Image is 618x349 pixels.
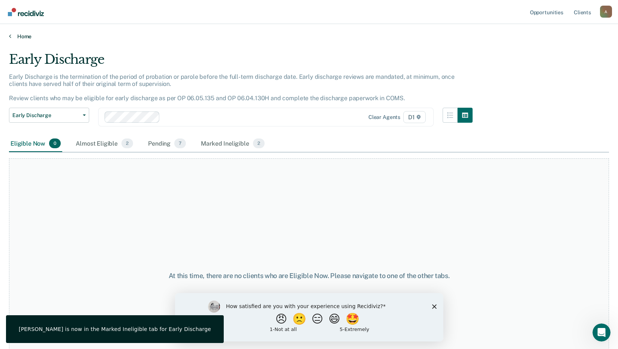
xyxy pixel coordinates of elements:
span: 0 [49,138,61,148]
div: At this time, there are no clients who are Eligible Now. Please navigate to one of the other tabs. [159,272,459,280]
div: Almost Eligible2 [74,135,135,152]
span: Early Discharge [12,112,80,119]
span: 2 [121,138,133,148]
button: Profile dropdown button [600,6,612,18]
span: 7 [174,138,186,148]
img: Recidiviz [8,8,44,16]
div: Eligible Now0 [9,135,62,152]
iframe: Survey by Kim from Recidiviz [175,293,443,341]
div: A [600,6,612,18]
span: D1 [403,111,426,123]
div: Clear agents [368,114,400,120]
span: 2 [253,138,265,148]
iframe: Intercom live chat [593,323,611,341]
p: Early Discharge is the termination of the period of probation or parole before the full-term disc... [9,73,455,102]
div: Early Discharge [9,52,473,73]
a: Home [9,33,609,40]
div: [PERSON_NAME] is now in the Marked Ineligible tab for Early Discharge [19,326,211,332]
div: Pending7 [147,135,187,152]
div: Marked Ineligible2 [199,135,266,152]
button: Early Discharge [9,108,89,123]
